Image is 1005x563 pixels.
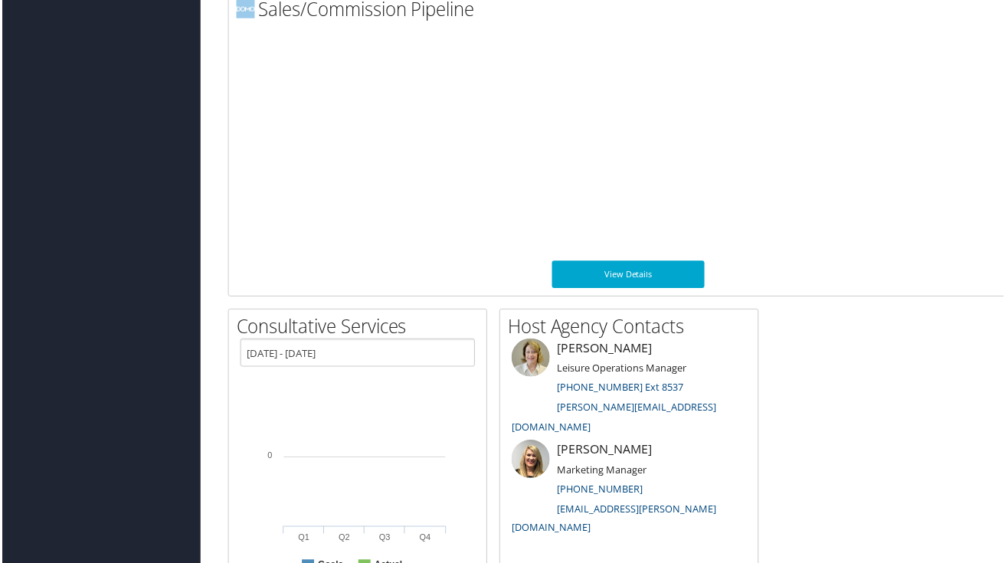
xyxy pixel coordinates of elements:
tspan: 0 [267,453,271,462]
img: meredith-price.jpg [512,340,550,378]
a: [PHONE_NUMBER] [558,484,643,498]
a: View Details [552,262,705,290]
a: [PERSON_NAME][EMAIL_ADDRESS][DOMAIN_NAME] [512,402,717,436]
text: Q3 [378,535,390,545]
a: [EMAIL_ADDRESS][PERSON_NAME][DOMAIN_NAME] [512,504,717,538]
img: ali-moffitt.jpg [512,442,550,480]
h2: Consultative Services [235,315,486,341]
h2: Host Agency Contacts [508,315,759,341]
text: Q4 [419,535,430,545]
a: [PHONE_NUMBER] Ext 8537 [558,382,684,396]
li: [PERSON_NAME] [504,442,755,544]
text: Q2 [338,535,349,545]
li: [PERSON_NAME] [504,340,755,442]
small: Leisure Operations Manager [558,363,687,377]
small: Marketing Manager [558,465,647,479]
text: Q1 [297,535,309,545]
